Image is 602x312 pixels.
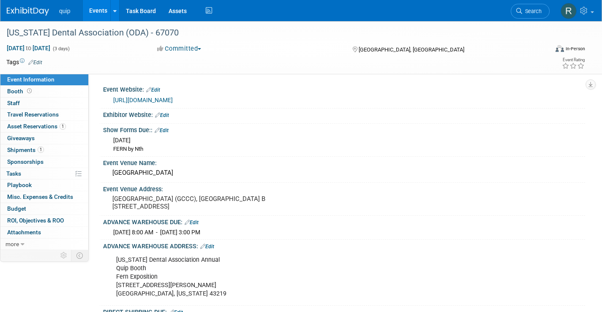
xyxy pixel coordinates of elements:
[57,250,71,261] td: Personalize Event Tab Strip
[7,205,26,212] span: Budget
[4,25,536,41] div: [US_STATE] Dental Association (ODA) - 67070
[185,220,199,225] a: Edit
[154,44,204,53] button: Committed
[113,229,200,236] span: [DATE] 8:00 AM - [DATE] 3:00 PM
[0,156,88,168] a: Sponsorships
[0,144,88,156] a: Shipments1
[103,83,585,94] div: Event Website:
[511,4,550,19] a: Search
[113,97,173,103] a: [URL][DOMAIN_NAME]
[7,217,64,224] span: ROI, Objectives & ROO
[556,45,564,52] img: Format-Inperson.png
[38,147,44,153] span: 1
[0,133,88,144] a: Giveaways
[7,135,35,141] span: Giveaways
[7,123,66,130] span: Asset Reservations
[103,124,585,135] div: Show Forms Due::
[113,145,579,153] div: FERN by Nth
[6,58,42,66] td: Tags
[0,168,88,179] a: Tasks
[7,7,49,16] img: ExhibitDay
[7,158,44,165] span: Sponsorships
[146,87,160,93] a: Edit
[0,98,88,109] a: Staff
[155,128,169,133] a: Edit
[60,123,66,130] span: 1
[103,157,585,167] div: Event Venue Name:
[0,239,88,250] a: more
[561,3,577,19] img: Ronald Delphin
[0,203,88,214] a: Budget
[7,76,54,83] span: Event Information
[200,244,214,250] a: Edit
[59,8,70,14] span: quip
[7,111,59,118] span: Travel Reservations
[103,109,585,119] div: Exhibitor Website:
[25,45,33,52] span: to
[52,46,70,52] span: (3 days)
[5,241,19,247] span: more
[7,100,20,106] span: Staff
[109,166,579,179] div: [GEOGRAPHIC_DATA]
[7,88,33,95] span: Booth
[103,183,585,193] div: Event Venue Address:
[359,46,464,53] span: [GEOGRAPHIC_DATA], [GEOGRAPHIC_DATA]
[6,170,21,177] span: Tasks
[7,193,73,200] span: Misc. Expenses & Credits
[0,74,88,85] a: Event Information
[522,8,542,14] span: Search
[7,147,44,153] span: Shipments
[0,215,88,226] a: ROI, Objectives & ROO
[113,137,131,144] span: [DATE]
[6,44,51,52] span: [DATE] [DATE]
[103,240,585,251] div: ADVANCE WAREHOUSE ADDRESS:
[0,227,88,238] a: Attachments
[565,46,585,52] div: In-Person
[7,182,32,188] span: Playbook
[71,250,89,261] td: Toggle Event Tabs
[25,88,33,94] span: Booth not reserved yet
[0,86,88,97] a: Booth
[0,109,88,120] a: Travel Reservations
[110,252,492,302] div: [US_STATE] Dental Association Annual Quip Booth Fern Exposition [STREET_ADDRESS][PERSON_NAME] [GE...
[0,179,88,191] a: Playbook
[7,229,41,236] span: Attachments
[562,58,585,62] div: Event Rating
[103,216,585,227] div: ADVANCE WAREHOUSE DUE:
[28,60,42,65] a: Edit
[155,112,169,118] a: Edit
[112,195,294,210] pre: [GEOGRAPHIC_DATA] (GCCC), [GEOGRAPHIC_DATA] B [STREET_ADDRESS]
[0,191,88,203] a: Misc. Expenses & Credits
[499,44,585,57] div: Event Format
[0,121,88,132] a: Asset Reservations1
